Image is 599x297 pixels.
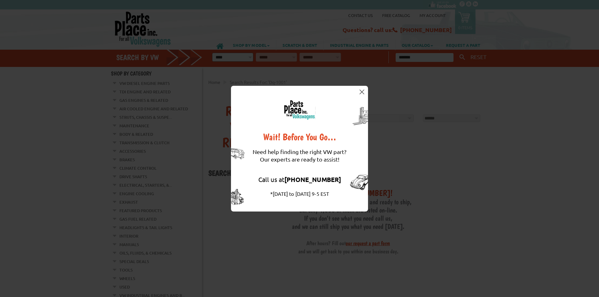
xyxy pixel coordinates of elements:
[253,190,346,197] div: *[DATE] to [DATE] 9-5 EST
[284,175,341,184] strong: [PHONE_NUMBER]
[360,90,364,94] img: close
[253,132,346,142] div: Wait! Before You Go…
[258,175,341,183] a: Call us at[PHONE_NUMBER]
[283,100,316,120] img: logo
[253,142,346,169] div: Need help finding the right VW part? Our experts are ready to assist!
